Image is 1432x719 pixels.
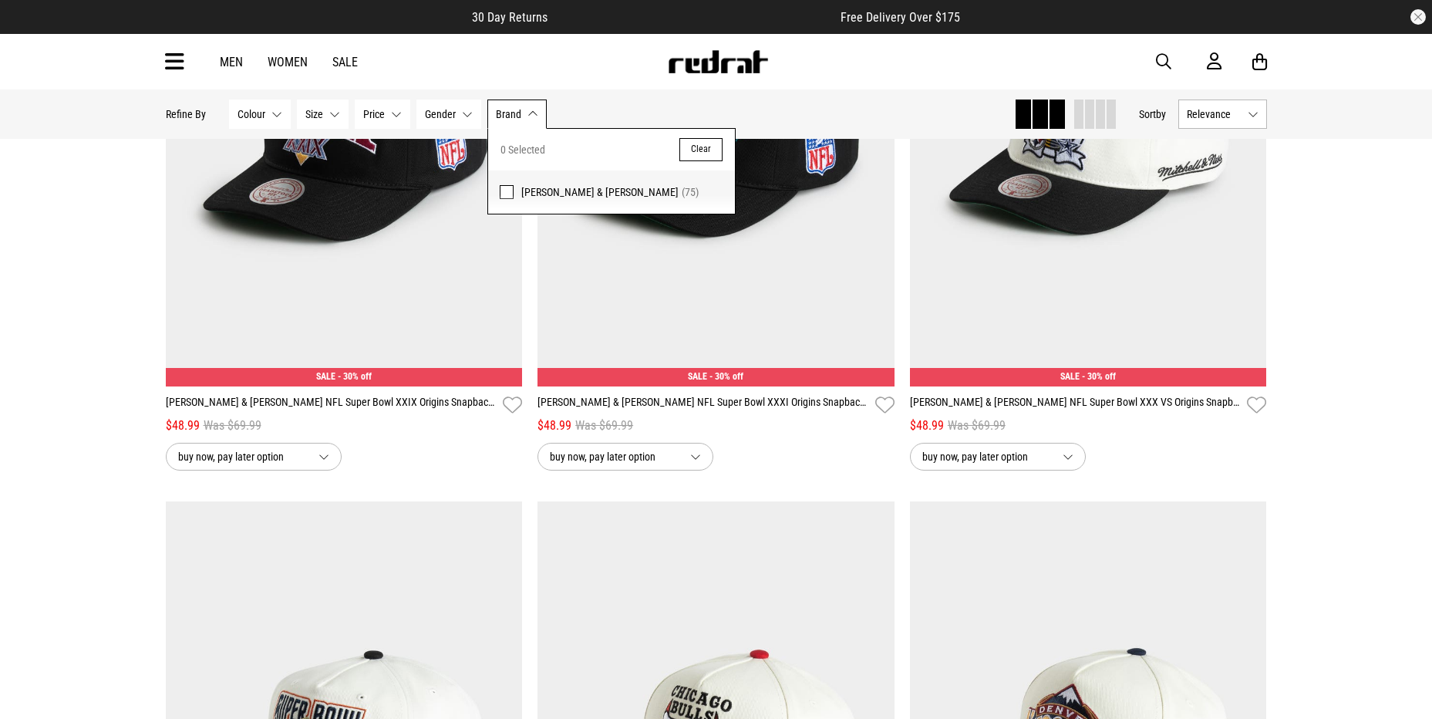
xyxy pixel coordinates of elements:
span: SALE [316,371,335,382]
span: Size [305,108,323,120]
span: - 30% off [709,371,743,382]
button: Relevance [1178,100,1267,129]
span: buy now, pay later option [922,447,1050,466]
p: Refine By [166,108,206,120]
a: Sale [332,55,358,69]
span: SALE [1060,371,1080,382]
a: Women [268,55,308,69]
div: Brand [487,128,736,214]
span: buy now, pay later option [550,447,678,466]
button: Size [297,100,349,129]
span: $48.99 [910,417,944,435]
button: Price [355,100,410,129]
button: Clear [679,138,723,161]
a: [PERSON_NAME] & [PERSON_NAME] NFL Super Bowl XXIX Origins Snapback Cap [166,394,497,417]
span: $48.99 [166,417,200,435]
span: Was $69.99 [948,417,1006,435]
span: Relevance [1187,108,1242,120]
span: Colour [238,108,265,120]
button: Colour [229,100,291,129]
span: Gender [425,108,456,120]
a: Men [220,55,243,69]
span: Brand [496,108,521,120]
button: Gender [416,100,481,129]
span: (75) [682,186,699,198]
span: Was $69.99 [575,417,633,435]
button: buy now, pay later option [166,443,342,471]
a: [PERSON_NAME] & [PERSON_NAME] NFL Super Bowl XXXI Origins Snapback Cap [537,394,869,417]
span: 0 Selected [500,140,545,159]
button: buy now, pay later option [537,443,713,471]
span: Free Delivery Over $175 [841,10,960,25]
span: 30 Day Returns [472,10,548,25]
span: SALE [688,371,707,382]
span: [PERSON_NAME] & [PERSON_NAME] [521,186,679,198]
img: Redrat logo [667,50,769,73]
span: - 30% off [338,371,372,382]
span: buy now, pay later option [178,447,306,466]
span: Was $69.99 [204,417,261,435]
span: - 30% off [1082,371,1116,382]
button: buy now, pay later option [910,443,1086,471]
span: by [1156,108,1166,120]
iframe: Customer reviews powered by Trustpilot [578,9,810,25]
button: Brand [487,100,547,129]
span: Price [363,108,385,120]
a: [PERSON_NAME] & [PERSON_NAME] NFL Super Bowl XXX VS Origins Snapback Cap [910,394,1242,417]
button: Sortby [1139,105,1166,123]
span: $48.99 [537,417,571,435]
button: Open LiveChat chat widget [12,6,59,52]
